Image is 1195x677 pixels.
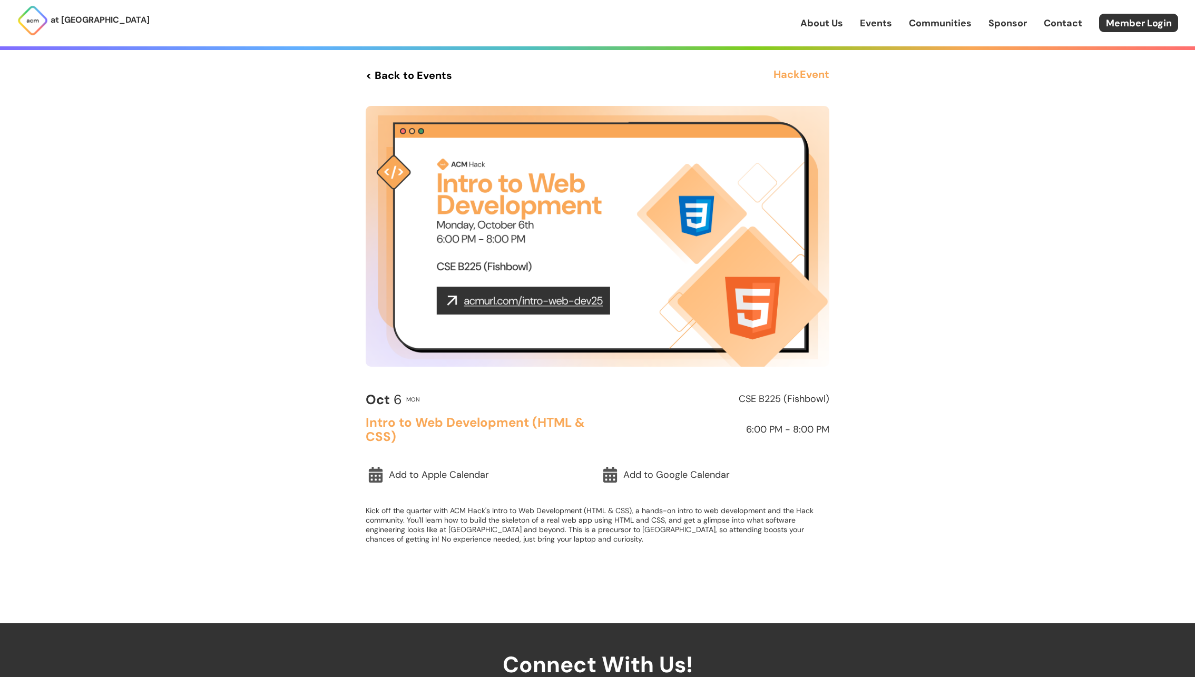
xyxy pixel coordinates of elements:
a: Add to Apple Calendar [366,463,595,487]
h2: Connect With Us! [396,623,799,677]
p: Kick off the quarter with ACM Hack's Intro to Web Development (HTML & CSS), a hands-on intro to w... [366,506,829,544]
a: Events [860,16,892,30]
img: ACM Logo [17,5,48,36]
a: at [GEOGRAPHIC_DATA] [17,5,150,36]
img: Event Cover Photo [366,106,829,367]
h2: CSE B225 (Fishbowl) [602,394,829,405]
h2: 6:00 PM - 8:00 PM [602,425,829,435]
h2: 6 [366,393,402,407]
h3: Hack Event [773,66,829,85]
a: Communities [909,16,972,30]
a: Add to Google Calendar [600,463,829,487]
a: Contact [1044,16,1082,30]
a: < Back to Events [366,66,452,85]
a: About Us [800,16,843,30]
p: at [GEOGRAPHIC_DATA] [51,13,150,27]
h2: Intro to Web Development (HTML & CSS) [366,416,593,444]
a: Sponsor [988,16,1027,30]
b: Oct [366,391,390,408]
h2: Mon [406,396,420,403]
a: Member Login [1099,14,1178,32]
